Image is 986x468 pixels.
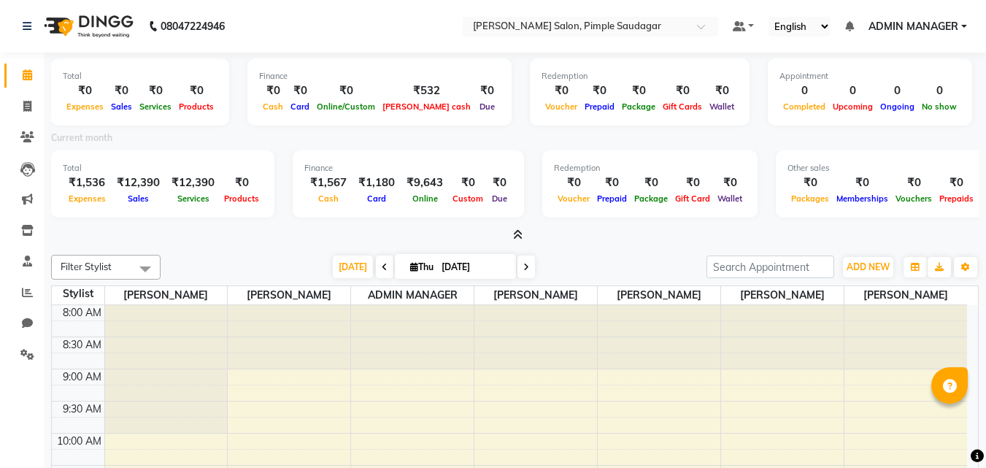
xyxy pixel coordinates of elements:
span: Sales [107,101,136,112]
div: ₹1,180 [353,174,401,191]
span: Thu [407,261,437,272]
input: 2025-09-04 [437,256,510,278]
span: Gift Card [671,193,714,204]
button: ADD NEW [843,257,893,277]
span: [PERSON_NAME] cash [379,101,474,112]
span: Filter Stylist [61,261,112,272]
span: Prepaids [936,193,977,204]
div: ₹0 [554,174,593,191]
div: ₹12,390 [111,174,166,191]
span: Wallet [714,193,746,204]
div: ₹532 [379,83,474,99]
div: Redemption [554,162,746,174]
div: ₹0 [542,83,581,99]
span: Services [174,193,213,204]
div: ₹0 [631,174,671,191]
div: Appointment [779,70,960,83]
span: Products [220,193,263,204]
div: ₹0 [449,174,487,191]
span: Online/Custom [313,101,379,112]
div: 0 [918,83,960,99]
label: Current month [51,131,112,145]
span: Ongoing [877,101,918,112]
div: ₹0 [107,83,136,99]
div: ₹9,643 [401,174,449,191]
div: ₹0 [287,83,313,99]
span: Prepaid [593,193,631,204]
div: ₹0 [313,83,379,99]
div: 8:00 AM [60,305,104,321]
span: Expenses [63,101,107,112]
span: Upcoming [829,101,877,112]
span: Due [476,101,498,112]
span: [PERSON_NAME] [105,286,228,304]
div: ₹0 [659,83,706,99]
div: ₹0 [833,174,892,191]
div: ₹0 [581,83,618,99]
span: Voucher [554,193,593,204]
span: Products [175,101,217,112]
span: Services [136,101,175,112]
span: ADMIN MANAGER [868,19,958,34]
span: Custom [449,193,487,204]
img: logo [37,6,137,47]
span: Prepaid [581,101,618,112]
span: [PERSON_NAME] [228,286,350,304]
div: 10:00 AM [54,434,104,449]
span: [PERSON_NAME] [474,286,597,304]
span: ADD NEW [847,261,890,272]
div: 0 [779,83,829,99]
div: 0 [829,83,877,99]
div: ₹0 [714,174,746,191]
div: 9:00 AM [60,369,104,385]
span: Voucher [542,101,581,112]
span: Expenses [65,193,109,204]
div: ₹0 [259,83,287,99]
span: Online [409,193,442,204]
span: Package [631,193,671,204]
span: Cash [315,193,342,204]
div: Finance [259,70,500,83]
div: ₹0 [136,83,175,99]
div: ₹0 [63,83,107,99]
div: ₹0 [892,174,936,191]
span: Cash [259,101,287,112]
div: 9:30 AM [60,402,104,417]
span: Due [488,193,511,204]
span: Completed [779,101,829,112]
span: [PERSON_NAME] [721,286,844,304]
span: [PERSON_NAME] [598,286,720,304]
span: Packages [787,193,833,204]
span: [PERSON_NAME] [844,286,967,304]
div: Total [63,70,217,83]
span: Sales [124,193,153,204]
b: 08047224946 [161,6,225,47]
div: Redemption [542,70,738,83]
div: ₹0 [175,83,217,99]
div: ₹1,536 [63,174,111,191]
div: ₹0 [936,174,977,191]
span: Memberships [833,193,892,204]
div: ₹0 [593,174,631,191]
div: ₹12,390 [166,174,220,191]
div: ₹1,567 [304,174,353,191]
span: Vouchers [892,193,936,204]
span: ADMIN MANAGER [351,286,474,304]
div: ₹0 [787,174,833,191]
span: Card [287,101,313,112]
div: ₹0 [706,83,738,99]
span: [DATE] [333,256,373,278]
div: Total [63,162,263,174]
div: ₹0 [671,174,714,191]
span: Package [618,101,659,112]
span: Wallet [706,101,738,112]
div: ₹0 [220,174,263,191]
div: Stylist [52,286,104,302]
div: ₹0 [487,174,512,191]
input: Search Appointment [706,256,834,278]
span: Gift Cards [659,101,706,112]
div: 0 [877,83,918,99]
span: Card [363,193,390,204]
div: ₹0 [618,83,659,99]
div: 8:30 AM [60,337,104,353]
